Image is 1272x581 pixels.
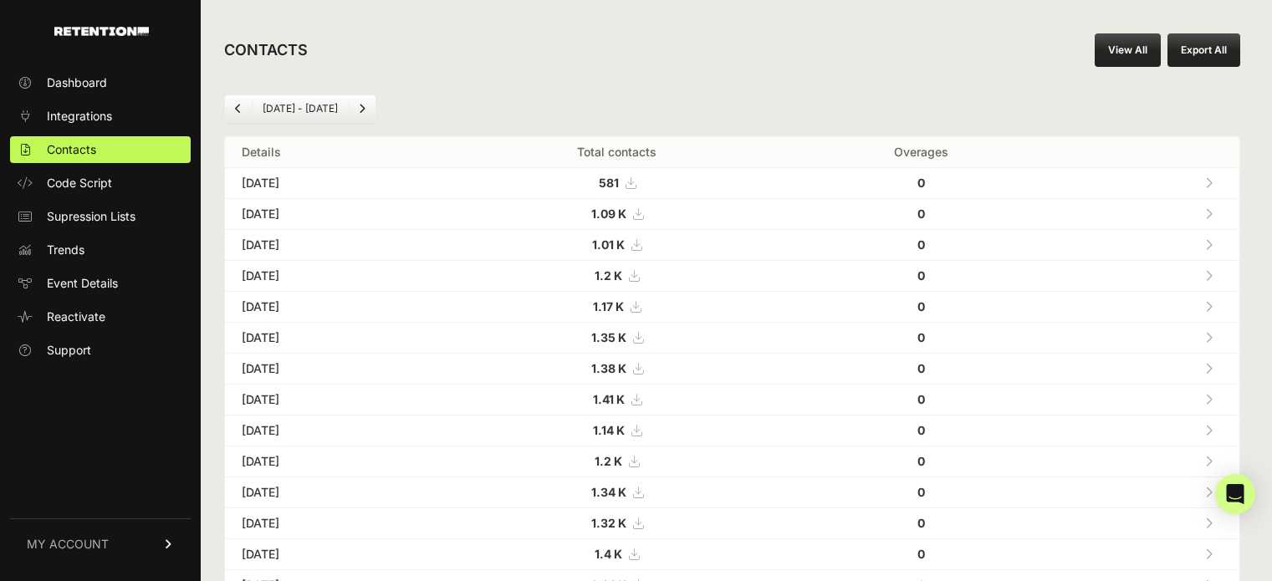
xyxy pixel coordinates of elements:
[917,361,925,375] strong: 0
[47,275,118,292] span: Event Details
[593,423,625,437] strong: 1.14 K
[224,38,308,62] h2: CONTACTS
[47,108,112,125] span: Integrations
[917,237,925,252] strong: 0
[10,518,191,569] a: MY ACCOUNT
[1167,33,1240,67] button: Export All
[595,547,622,561] strong: 1.4 K
[225,446,446,477] td: [DATE]
[54,27,149,36] img: Retention.com
[10,237,191,263] a: Trends
[591,330,643,344] a: 1.35 K
[27,536,109,553] span: MY ACCOUNT
[599,176,619,190] strong: 581
[10,170,191,196] a: Code Script
[10,303,191,330] a: Reactivate
[591,516,626,530] strong: 1.32 K
[591,206,643,221] a: 1.09 K
[591,361,626,375] strong: 1.38 K
[225,292,446,323] td: [DATE]
[225,95,252,122] a: Previous
[917,299,925,313] strong: 0
[591,330,626,344] strong: 1.35 K
[225,508,446,539] td: [DATE]
[595,454,639,468] a: 1.2 K
[225,199,446,230] td: [DATE]
[10,103,191,130] a: Integrations
[595,454,622,468] strong: 1.2 K
[225,539,446,570] td: [DATE]
[917,423,925,437] strong: 0
[591,485,626,499] strong: 1.34 K
[47,342,91,359] span: Support
[917,485,925,499] strong: 0
[788,137,1054,168] th: Overages
[225,230,446,261] td: [DATE]
[225,261,446,292] td: [DATE]
[10,136,191,163] a: Contacts
[591,485,643,499] a: 1.34 K
[225,385,446,415] td: [DATE]
[47,242,84,258] span: Trends
[47,208,135,225] span: Supression Lists
[917,454,925,468] strong: 0
[593,423,641,437] a: 1.14 K
[917,206,925,221] strong: 0
[349,95,375,122] a: Next
[446,137,788,168] th: Total contacts
[591,206,626,221] strong: 1.09 K
[47,308,105,325] span: Reactivate
[10,337,191,364] a: Support
[225,137,446,168] th: Details
[593,392,625,406] strong: 1.41 K
[47,141,96,158] span: Contacts
[591,361,643,375] a: 1.38 K
[595,547,639,561] a: 1.4 K
[595,268,639,283] a: 1.2 K
[1215,474,1255,514] div: Open Intercom Messenger
[593,299,624,313] strong: 1.17 K
[252,102,348,115] li: [DATE] - [DATE]
[10,69,191,96] a: Dashboard
[225,415,446,446] td: [DATE]
[10,270,191,297] a: Event Details
[917,516,925,530] strong: 0
[47,175,112,191] span: Code Script
[593,392,641,406] a: 1.41 K
[592,237,625,252] strong: 1.01 K
[592,237,641,252] a: 1.01 K
[225,168,446,199] td: [DATE]
[917,392,925,406] strong: 0
[1095,33,1161,67] a: View All
[10,203,191,230] a: Supression Lists
[225,323,446,354] td: [DATE]
[593,299,641,313] a: 1.17 K
[917,176,925,190] strong: 0
[917,547,925,561] strong: 0
[47,74,107,91] span: Dashboard
[595,268,622,283] strong: 1.2 K
[917,268,925,283] strong: 0
[591,516,643,530] a: 1.32 K
[225,354,446,385] td: [DATE]
[917,330,925,344] strong: 0
[225,477,446,508] td: [DATE]
[599,176,636,190] a: 581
